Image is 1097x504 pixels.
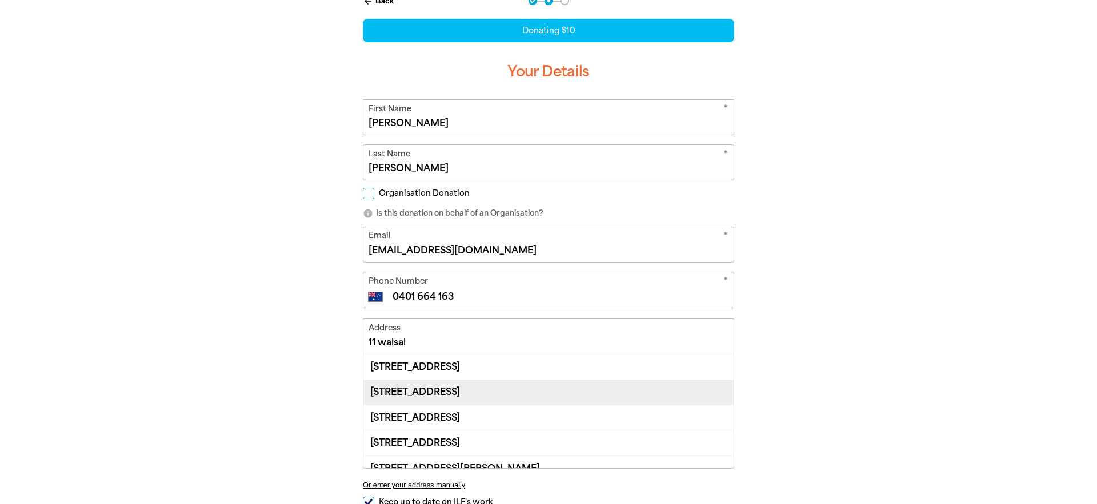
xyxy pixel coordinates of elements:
button: Or enter your address manually [363,481,734,489]
div: [STREET_ADDRESS][PERSON_NAME] [363,455,734,481]
div: [STREET_ADDRESS] [363,354,734,379]
div: [STREET_ADDRESS] [363,405,734,430]
h3: Your Details [363,54,734,90]
span: Organisation Donation [379,188,470,199]
div: [STREET_ADDRESS] [363,380,734,405]
p: Is this donation on behalf of an Organisation? [363,208,734,219]
i: info [363,208,373,219]
div: [STREET_ADDRESS] [363,430,734,455]
i: Required [723,275,728,289]
div: Donating $10 [363,19,734,42]
input: Organisation Donation [363,188,374,199]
